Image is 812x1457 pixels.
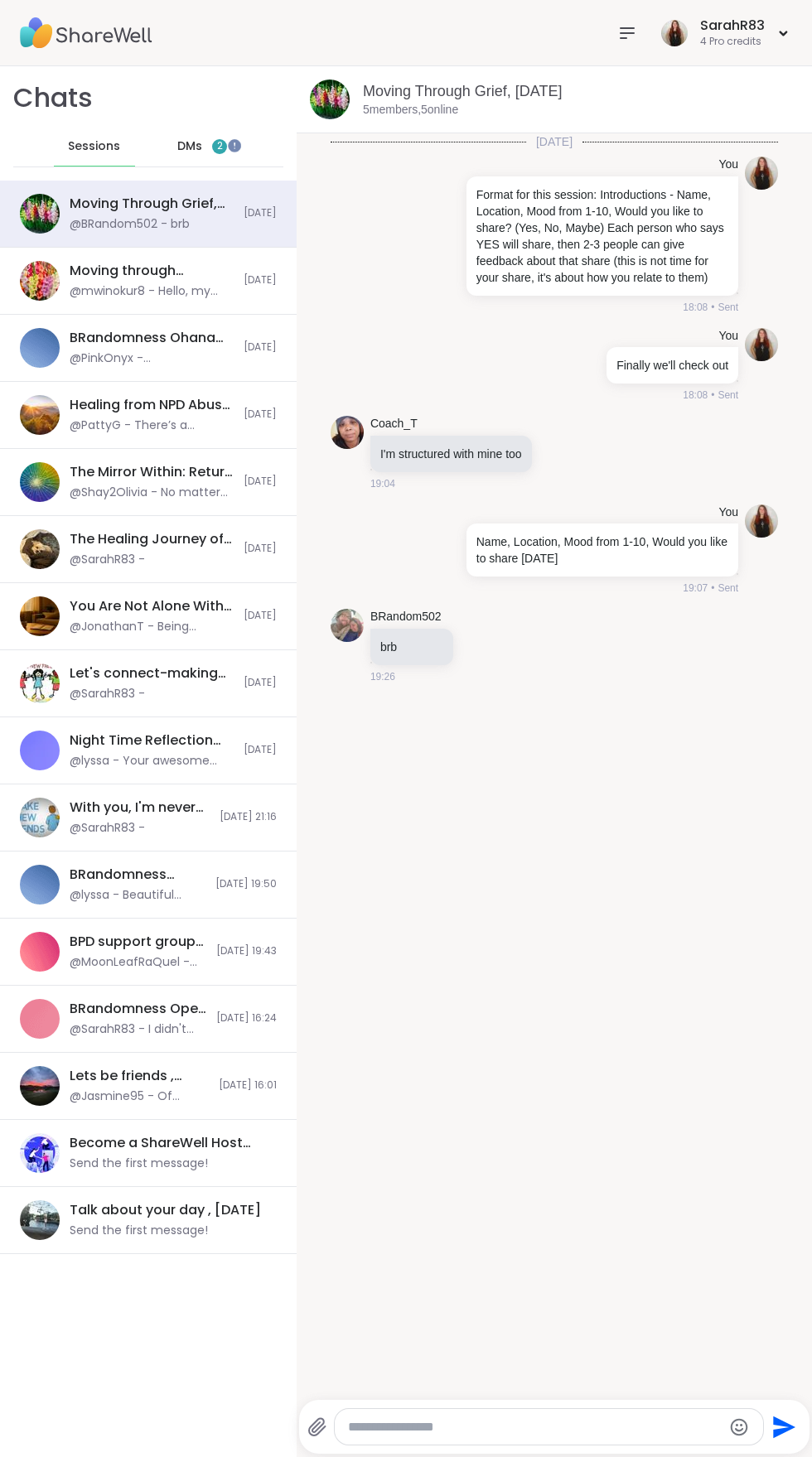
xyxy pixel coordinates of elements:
[70,753,234,770] div: @lyssa - Your awesome [PERSON_NAME] !
[20,731,60,770] img: Night Time Reflection and/or Body Doubling, Sep 05
[70,686,145,702] div: @SarahR83 -
[20,999,60,1039] img: BRandomness Open Forum For 'Em, Sep 05
[526,133,582,150] span: [DATE]
[244,408,277,422] span: [DATE]
[20,194,60,234] img: Moving Through Grief, Sep 06
[616,357,728,374] p: Finally we'll check out
[70,619,234,635] div: @JonathanT - Being intentional about the wins is so important!
[764,1408,801,1445] button: Send
[20,328,60,368] img: BRandomness Ohana Check-in & Body Doubling, Sep 06
[20,395,60,435] img: Healing from NPD Abuse, Sep 06
[70,1223,208,1239] div: Send the first message!
[711,581,714,596] span: •
[216,1011,277,1025] span: [DATE] 16:24
[219,1078,277,1093] span: [DATE] 16:01
[70,933,206,951] div: BPD support group, [DATE]
[244,609,277,623] span: [DATE]
[70,798,210,817] div: With you, I'm never alone!, [DATE]
[228,139,241,152] iframe: Spotlight
[216,944,277,958] span: [DATE] 19:43
[20,865,60,905] img: BRandomness Ohana Check-in & Body Doubling, Sep 05
[70,731,234,750] div: Night Time Reflection and/or Body Doubling, [DATE]
[244,743,277,757] span: [DATE]
[745,504,778,538] img: https://sharewell-space-live.sfo3.digitaloceanspaces.com/user-generated/ad949235-6f32-41e6-8b9f-9...
[729,1417,749,1437] button: Emoji picker
[719,504,739,521] h4: You
[68,138,120,155] span: Sessions
[20,932,60,972] img: BPD support group, Sep 05
[683,388,708,403] span: 18:08
[70,1155,208,1172] div: Send the first message!
[348,1419,723,1435] textarea: Type your message
[70,396,234,414] div: Healing from NPD Abuse, [DATE]
[70,530,234,548] div: The Healing Journey of Grief, [DATE]
[70,1201,261,1219] div: Talk about your day , [DATE]
[70,664,234,683] div: Let's connect-making friends, vent, etc, [DATE]
[70,552,145,568] div: @SarahR83 -
[370,609,442,625] a: BRandom502
[745,157,778,190] img: https://sharewell-space-live.sfo3.digitaloceanspaces.com/user-generated/ad949235-6f32-41e6-8b9f-9...
[70,283,234,300] div: @mwinokur8 - Hello, my first time putting something out here. I was in (what I thought) a close r...
[20,1200,60,1240] img: Talk about your day , Sep 06
[70,195,234,213] div: Moving Through Grief, [DATE]
[244,676,277,690] span: [DATE]
[20,1133,60,1173] img: Become a ShareWell Host (info session), Sep 09
[70,887,205,904] div: @lyssa - Beautiful happy birthday to your daughter
[718,388,738,403] span: Sent
[380,446,522,462] p: I'm structured with mine too
[70,1021,206,1038] div: @SarahR83 - I didn't realize how quickly groups filled up... Lesson learned! Lol
[70,262,234,280] div: Moving through [GEOGRAPHIC_DATA], [DATE]
[70,1000,206,1018] div: BRandomness Open Forum For 'Em, [DATE]
[20,529,60,569] img: The Healing Journey of Grief, Sep 06
[363,102,458,118] p: 5 members, 5 online
[745,328,778,361] img: https://sharewell-space-live.sfo3.digitaloceanspaces.com/user-generated/ad949235-6f32-41e6-8b9f-9...
[711,388,714,403] span: •
[718,300,738,315] span: Sent
[331,416,364,449] img: https://sharewell-space-live.sfo3.digitaloceanspaces.com/user-generated/4f846c8f-9036-431e-be73-f...
[476,533,728,567] p: Name, Location, Mood from 1-10, Would you like to share [DATE]
[661,20,688,46] img: SarahR83
[244,206,277,220] span: [DATE]
[70,1134,267,1152] div: Become a ShareWell Host (info session), [DATE]
[215,877,277,891] span: [DATE] 19:50
[13,80,93,117] h1: Chats
[370,476,395,491] span: 19:04
[20,261,60,301] img: Moving through Grief, Sep 05
[719,157,739,173] h4: You
[20,663,60,703] img: Let's connect-making friends, vent, etc, Sep 06
[70,485,234,501] div: @Shay2Olivia - No matter how hurt you are, or what you going through it the people who show up an...
[70,597,234,615] div: You Are Not Alone With This, [DATE]
[70,1088,209,1105] div: @Jasmine95 - Of course!
[70,820,145,837] div: @SarahR83 -
[244,273,277,287] span: [DATE]
[718,581,738,596] span: Sent
[177,138,202,155] span: DMs
[370,416,418,432] a: Coach_T
[370,669,395,684] span: 19:26
[700,17,765,35] div: SarahR83
[217,139,223,153] span: 2
[244,340,277,355] span: [DATE]
[711,300,714,315] span: •
[363,83,562,99] a: Moving Through Grief, [DATE]
[683,300,708,315] span: 18:08
[220,810,277,824] span: [DATE] 21:16
[70,463,234,481] div: The Mirror Within: Return to Your True Self, [DATE]
[20,4,152,62] img: ShareWell Nav Logo
[70,1067,209,1085] div: Lets be friends , [DATE]
[70,866,205,884] div: BRandomness Ohana Check-in & Body Doubling, [DATE]
[331,609,364,642] img: https://sharewell-space-live.sfo3.digitaloceanspaces.com/user-generated/127af2b2-1259-4cf0-9fd7-7...
[476,186,728,286] p: Format for this session: Introductions - Name, Location, Mood from 1-10, Would you like to share?...
[20,1066,60,1106] img: Lets be friends , Sep 05
[683,581,708,596] span: 19:07
[20,462,60,502] img: The Mirror Within: Return to Your True Self, Sep 06
[380,639,443,655] p: brb
[70,216,190,233] div: @BRandom502 - brb
[310,80,350,119] img: Moving Through Grief, Sep 06
[244,475,277,489] span: [DATE]
[700,35,765,49] div: 4 Pro credits
[20,798,60,837] img: With you, I'm never alone!, Sep 05
[20,596,60,636] img: You Are Not Alone With This, Sep 06
[70,417,234,434] div: @PattyG - There’s a commonality among us. I also have a professional background, but I’m humbled ...
[719,328,739,345] h4: You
